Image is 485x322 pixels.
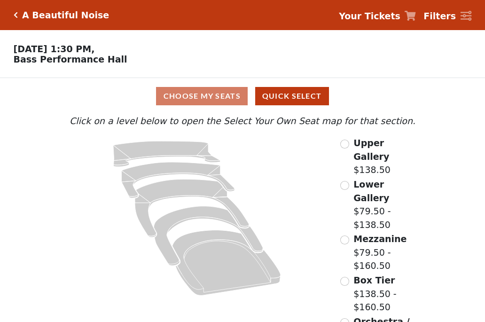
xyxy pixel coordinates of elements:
[353,136,418,177] label: $138.50
[339,9,416,23] a: Your Tickets
[22,10,109,21] h5: A Beautiful Noise
[122,162,235,198] path: Lower Gallery - Seats Available: 29
[353,274,418,314] label: $138.50 - $160.50
[339,11,400,21] strong: Your Tickets
[423,11,456,21] strong: Filters
[14,12,18,18] a: Click here to go back to filters
[353,234,407,244] span: Mezzanine
[353,232,418,273] label: $79.50 - $160.50
[255,87,329,105] button: Quick Select
[423,9,471,23] a: Filters
[353,275,395,285] span: Box Tier
[67,114,418,128] p: Click on a level below to open the Select Your Own Seat map for that section.
[353,178,418,231] label: $79.50 - $138.50
[353,138,389,162] span: Upper Gallery
[113,141,220,167] path: Upper Gallery - Seats Available: 271
[172,230,281,296] path: Orchestra / Parterre Circle - Seats Available: 23
[353,179,389,203] span: Lower Gallery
